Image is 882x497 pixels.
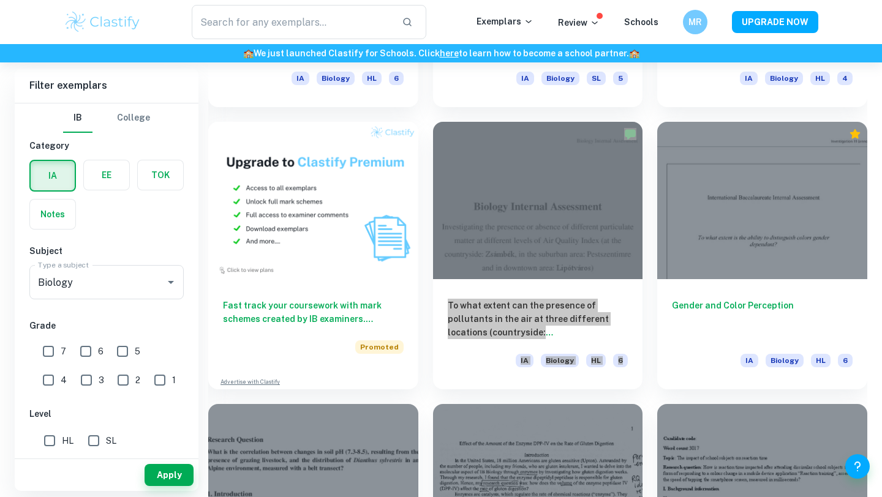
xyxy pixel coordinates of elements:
[541,354,579,367] span: Biology
[587,72,606,85] span: SL
[2,47,880,60] h6: We just launched Clastify for Schools. Click to learn how to become a school partner.
[30,200,75,229] button: Notes
[516,72,534,85] span: IA
[192,5,392,39] input: Search for any exemplars...
[433,122,643,389] a: To what extent can the presence of pollutants in the air at three different locations (countrysid...
[811,354,831,367] span: HL
[29,407,184,420] h6: Level
[765,72,803,85] span: Biology
[362,72,382,85] span: HL
[31,161,75,190] button: IA
[145,464,194,486] button: Apply
[624,17,658,27] a: Schools
[838,354,853,367] span: 6
[292,72,309,85] span: IA
[837,72,853,85] span: 4
[117,103,150,133] button: College
[99,373,104,387] span: 3
[84,160,129,190] button: EE
[740,72,758,85] span: IA
[741,354,758,367] span: IA
[162,274,179,291] button: Open
[98,345,104,358] span: 6
[223,299,404,326] h6: Fast track your coursework with mark schemes created by IB examiners. Upgrade now
[672,299,853,339] h6: Gender and Color Perception
[106,434,116,447] span: SL
[613,354,628,367] span: 6
[448,299,628,339] h6: To what extent can the presence of pollutants in the air at three different locations (countrysid...
[613,72,628,85] span: 5
[683,10,707,34] button: MR
[208,122,418,279] img: Thumbnail
[389,72,404,85] span: 6
[541,72,579,85] span: Biology
[29,319,184,332] h6: Grade
[477,15,533,28] p: Exemplars
[629,48,639,58] span: 🏫
[29,139,184,152] h6: Category
[243,48,254,58] span: 🏫
[172,373,176,387] span: 1
[624,128,636,140] img: Marked
[688,15,703,29] h6: MR
[845,454,870,479] button: Help and Feedback
[810,72,830,85] span: HL
[657,122,867,389] a: Gender and Color PerceptionIABiologyHL6
[317,72,355,85] span: Biology
[61,373,67,387] span: 4
[558,16,600,29] p: Review
[732,11,818,33] button: UPGRADE NOW
[355,340,404,354] span: Promoted
[62,434,73,447] span: HL
[135,345,140,358] span: 5
[440,48,459,58] a: here
[63,103,92,133] button: IB
[29,244,184,258] h6: Subject
[61,345,66,358] span: 7
[586,354,606,367] span: HL
[135,373,140,387] span: 2
[849,128,861,140] div: Premium
[766,354,804,367] span: Biology
[63,103,150,133] div: Filter type choice
[38,260,89,270] label: Type a subject
[15,69,198,103] h6: Filter exemplars
[64,10,141,34] img: Clastify logo
[138,160,183,190] button: TOK
[516,354,533,367] span: IA
[221,378,280,386] a: Advertise with Clastify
